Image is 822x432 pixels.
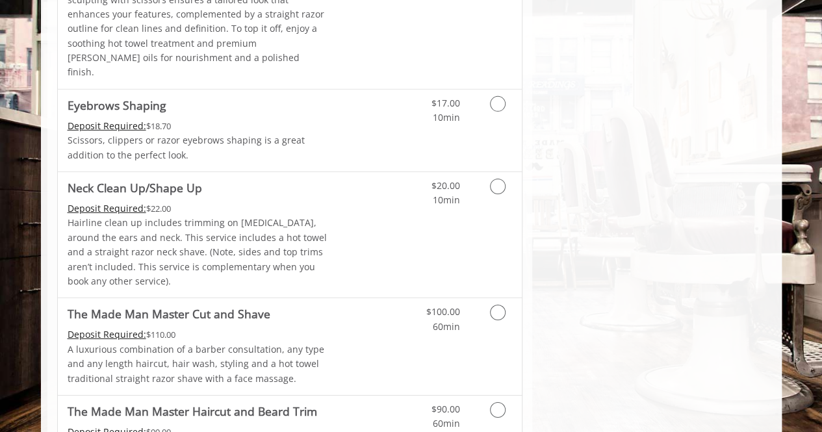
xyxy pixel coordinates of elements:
span: $100.00 [426,305,459,318]
span: This service needs some Advance to be paid before we block your appointment [68,328,146,340]
span: $17.00 [431,97,459,109]
span: This service needs some Advance to be paid before we block your appointment [68,202,146,214]
span: This service needs some Advance to be paid before we block your appointment [68,120,146,132]
span: 10min [432,111,459,123]
b: Eyebrows Shaping [68,96,166,114]
b: The Made Man Master Haircut and Beard Trim [68,402,317,420]
div: $110.00 [68,327,329,342]
p: A luxurious combination of a barber consultation, any type and any length haircut, hair wash, sty... [68,342,329,386]
div: $22.00 [68,201,329,216]
div: $18.70 [68,119,329,133]
span: 60min [432,320,459,333]
b: The Made Man Master Cut and Shave [68,305,270,323]
span: $90.00 [431,403,459,415]
span: $20.00 [431,179,459,192]
b: Neck Clean Up/Shape Up [68,179,202,197]
span: 60min [432,417,459,429]
p: Scissors, clippers or razor eyebrows shaping is a great addition to the perfect look. [68,133,329,162]
p: Hairline clean up includes trimming on [MEDICAL_DATA], around the ears and neck. This service inc... [68,216,329,288]
span: 10min [432,194,459,206]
